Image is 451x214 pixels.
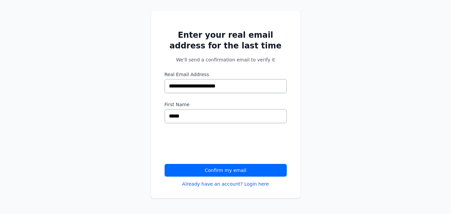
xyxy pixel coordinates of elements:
iframe: reCAPTCHA [165,131,266,157]
label: Real Email Address [165,71,287,78]
button: Confirm my email [165,164,287,177]
a: Already have an account? Login here [182,181,269,187]
p: We'll send a confirmation email to verify it [165,56,287,63]
h2: Enter your real email address for the last time [165,30,287,51]
label: First Name [165,101,287,108]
